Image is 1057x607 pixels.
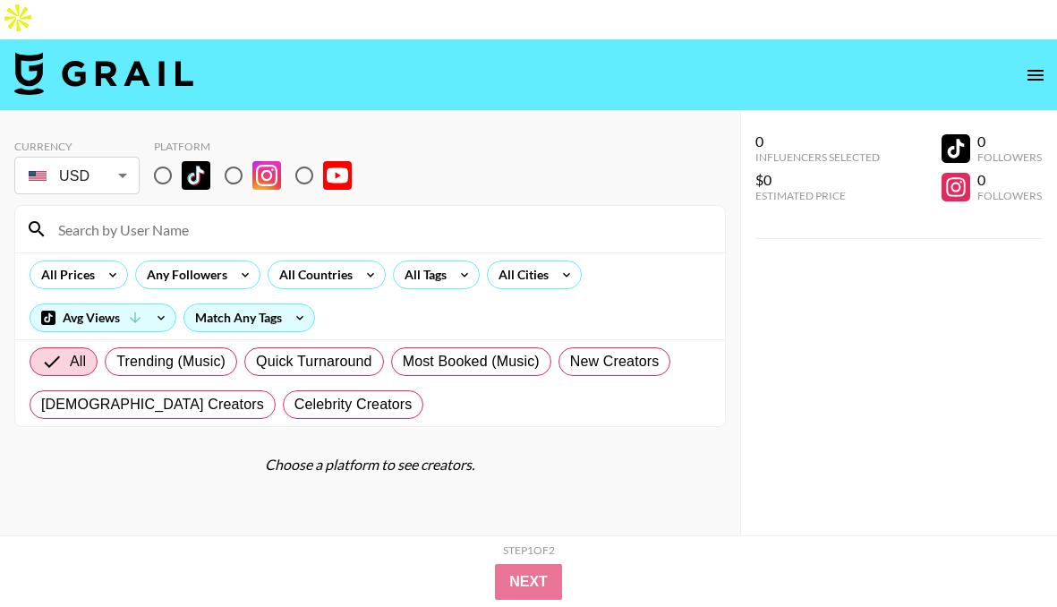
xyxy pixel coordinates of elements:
[977,150,1042,164] div: Followers
[252,161,281,190] img: Instagram
[30,261,98,288] div: All Prices
[18,160,136,192] div: USD
[14,52,193,95] img: Grail Talent
[269,261,356,288] div: All Countries
[570,351,660,372] span: New Creators
[41,394,264,415] span: [DEMOGRAPHIC_DATA] Creators
[1018,57,1053,93] button: open drawer
[755,150,880,164] div: Influencers Selected
[294,394,413,415] span: Celebrity Creators
[495,564,562,600] button: Next
[256,351,372,372] span: Quick Turnaround
[116,351,226,372] span: Trending (Music)
[394,261,450,288] div: All Tags
[755,171,880,189] div: $0
[755,133,880,150] div: 0
[323,161,352,190] img: YouTube
[977,189,1042,202] div: Followers
[14,456,726,474] div: Choose a platform to see creators.
[184,304,314,331] div: Match Any Tags
[182,161,210,190] img: TikTok
[30,304,175,331] div: Avg Views
[977,133,1042,150] div: 0
[403,351,540,372] span: Most Booked (Music)
[977,171,1042,189] div: 0
[70,351,86,372] span: All
[488,261,552,288] div: All Cities
[136,261,231,288] div: Any Followers
[503,543,555,557] div: Step 1 of 2
[755,189,880,202] div: Estimated Price
[14,140,140,153] div: Currency
[47,215,714,244] input: Search by User Name
[154,140,366,153] div: Platform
